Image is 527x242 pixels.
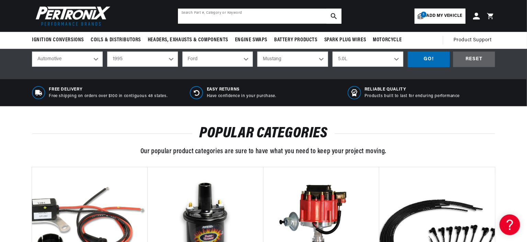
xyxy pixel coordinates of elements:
select: Make [182,52,253,67]
input: Search Part #, Category or Keyword [178,9,341,24]
p: Products built to last for enduring performance [365,93,460,99]
span: Spark Plug Wires [324,36,366,44]
p: Have confidence in your purchase. [207,93,276,99]
select: Year [107,52,178,67]
span: Coils & Distributors [91,36,141,44]
select: Engine [333,52,403,67]
span: Ignition Conversions [32,36,84,44]
summary: Battery Products [271,32,321,48]
span: Motorcycle [373,36,402,44]
select: Ride Type [32,52,103,67]
span: Battery Products [274,36,317,44]
summary: Headers, Exhausts & Components [144,32,232,48]
summary: Engine Swaps [232,32,271,48]
summary: Product Support [453,32,495,49]
summary: Motorcycle [369,32,405,48]
span: Free Delivery [49,87,168,93]
span: RELIABLE QUALITY [365,87,460,93]
select: Model [257,52,328,67]
span: Easy Returns [207,87,276,93]
div: RESET [453,52,495,67]
summary: Coils & Distributors [87,32,144,48]
summary: Spark Plug Wires [321,32,370,48]
span: Headers, Exhausts & Components [148,36,228,44]
span: Product Support [453,36,492,44]
p: Free shipping on orders over $100 in contiguous 48 states. [49,93,168,99]
a: 3Add my vehicle [415,9,466,24]
span: Engine Swaps [235,36,267,44]
span: 3 [421,12,427,18]
button: search button [326,9,341,24]
span: Add my vehicle [427,13,462,19]
summary: Ignition Conversions [32,32,87,48]
img: Pertronix [32,4,111,28]
div: GO! [408,52,450,67]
